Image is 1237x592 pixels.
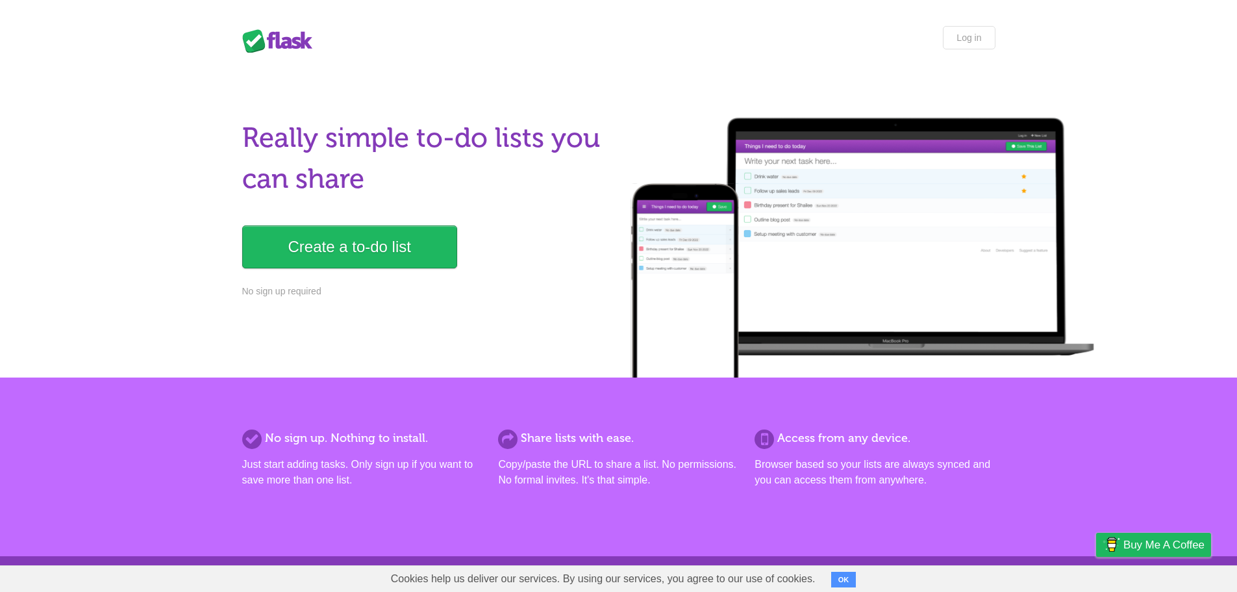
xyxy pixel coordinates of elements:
img: Buy me a coffee [1103,534,1120,556]
div: Flask Lists [242,29,320,53]
span: Buy me a coffee [1123,534,1205,556]
a: Log in [943,26,995,49]
p: No sign up required [242,285,611,298]
a: Buy me a coffee [1096,533,1211,557]
button: OK [831,572,856,587]
span: Cookies help us deliver our services. By using our services, you agree to our use of cookies. [378,566,829,592]
h2: Access from any device. [755,430,995,447]
h1: Really simple to-do lists you can share [242,118,611,199]
p: Copy/paste the URL to share a list. No permissions. No formal invites. It's that simple. [498,457,738,488]
p: Browser based so your lists are always synced and you can access them from anywhere. [755,457,995,488]
h2: Share lists with ease. [498,430,738,447]
p: Just start adding tasks. Only sign up if you want to save more than one list. [242,457,482,488]
h2: No sign up. Nothing to install. [242,430,482,447]
a: Create a to-do list [242,225,457,268]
